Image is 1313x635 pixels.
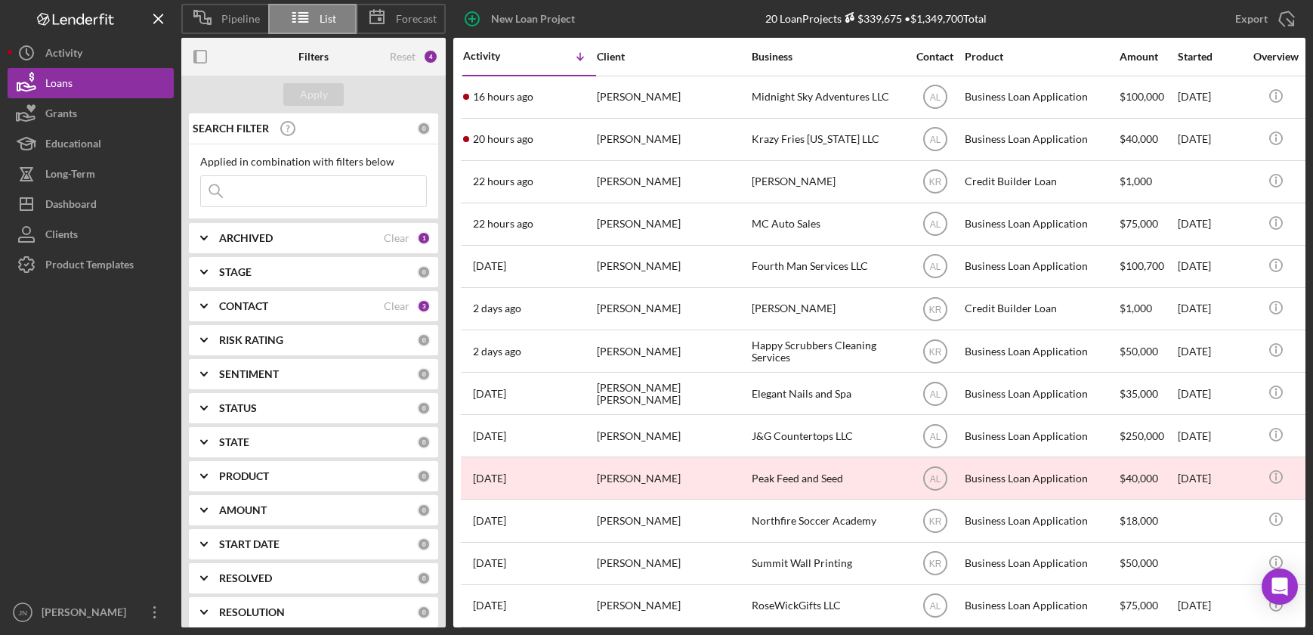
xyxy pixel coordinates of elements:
[453,4,590,34] button: New Loan Project
[219,436,249,448] b: STATE
[597,119,748,160] div: [PERSON_NAME]
[929,431,941,441] text: AL
[765,12,987,25] div: 20 Loan Projects • $1,349,700 Total
[473,599,506,612] time: 2025-09-26 22:15
[597,544,748,584] div: [PERSON_NAME]
[320,13,336,25] span: List
[1178,119,1246,160] div: [DATE]
[417,367,431,381] div: 0
[417,503,431,517] div: 0
[8,68,174,98] button: Loans
[219,606,285,618] b: RESOLUTION
[221,13,260,25] span: Pipeline
[283,83,344,106] button: Apply
[1120,132,1158,145] span: $40,000
[752,246,903,287] div: Fourth Man Services LLC
[417,435,431,449] div: 0
[965,77,1116,117] div: Business Loan Application
[1120,556,1158,569] span: $50,000
[200,156,427,168] div: Applied in combination with filters below
[300,83,328,106] div: Apply
[1178,51,1246,63] div: Started
[1120,387,1158,400] span: $35,000
[597,162,748,202] div: [PERSON_NAME]
[473,557,506,569] time: 2025-09-30 19:51
[45,38,82,72] div: Activity
[1178,77,1246,117] div: [DATE]
[752,51,903,63] div: Business
[597,246,748,287] div: [PERSON_NAME]
[219,266,252,278] b: STAGE
[597,204,748,244] div: [PERSON_NAME]
[45,219,78,253] div: Clients
[752,458,903,498] div: Peak Feed and Seed
[8,249,174,280] a: Product Templates
[929,389,941,399] text: AL
[396,13,437,25] span: Forecast
[417,265,431,279] div: 0
[965,500,1116,541] div: Business Loan Application
[45,189,97,223] div: Dashboard
[463,50,530,62] div: Activity
[45,98,77,132] div: Grants
[965,289,1116,329] div: Credit Builder Loan
[219,402,257,414] b: STATUS
[384,232,409,244] div: Clear
[1178,204,1246,244] div: [DATE]
[752,331,903,371] div: Happy Scrubbers Cleaning Services
[752,119,903,160] div: Krazy Fries [US_STATE] LLC
[597,373,748,414] div: [PERSON_NAME] [PERSON_NAME]
[1120,51,1176,63] div: Amount
[417,401,431,415] div: 0
[1120,302,1152,314] span: $1,000
[1178,586,1246,626] div: [DATE]
[473,133,533,145] time: 2025-10-09 00:45
[8,189,174,219] button: Dashboard
[298,51,329,63] b: Filters
[929,135,941,145] text: AL
[219,232,273,244] b: ARCHIVED
[752,162,903,202] div: [PERSON_NAME]
[597,331,748,371] div: [PERSON_NAME]
[965,586,1116,626] div: Business Loan Application
[1178,373,1246,414] div: [DATE]
[423,49,438,64] div: 4
[8,38,174,68] button: Activity
[965,373,1116,414] div: Business Loan Application
[928,177,941,187] text: KR
[1120,345,1158,358] span: $50,000
[8,219,174,249] button: Clients
[597,416,748,456] div: [PERSON_NAME]
[1178,331,1246,371] div: [DATE]
[928,516,941,527] text: KR
[752,373,903,414] div: Elegant Nails and Spa
[965,544,1116,584] div: Business Loan Application
[907,51,963,63] div: Contact
[1120,458,1176,498] div: $40,000
[473,175,533,187] time: 2025-10-08 23:06
[473,260,506,272] time: 2025-10-08 20:46
[597,500,748,541] div: [PERSON_NAME]
[1220,4,1305,34] button: Export
[417,122,431,135] div: 0
[219,300,268,312] b: CONTACT
[473,302,521,314] time: 2025-10-07 23:38
[1178,416,1246,456] div: [DATE]
[1120,217,1158,230] span: $75,000
[1235,4,1268,34] div: Export
[473,430,506,442] time: 2025-10-02 18:22
[1120,175,1152,187] span: $1,000
[1120,514,1158,527] span: $18,000
[928,559,941,569] text: KR
[752,586,903,626] div: RoseWickGifts LLC
[417,231,431,245] div: 1
[597,289,748,329] div: [PERSON_NAME]
[219,504,267,516] b: AMOUNT
[1120,599,1158,612] span: $75,000
[8,159,174,189] button: Long-Term
[597,77,748,117] div: [PERSON_NAME]
[473,472,506,485] time: 2025-10-02 17:44
[193,122,269,135] b: SEARCH FILTER
[965,119,1116,160] div: Business Loan Application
